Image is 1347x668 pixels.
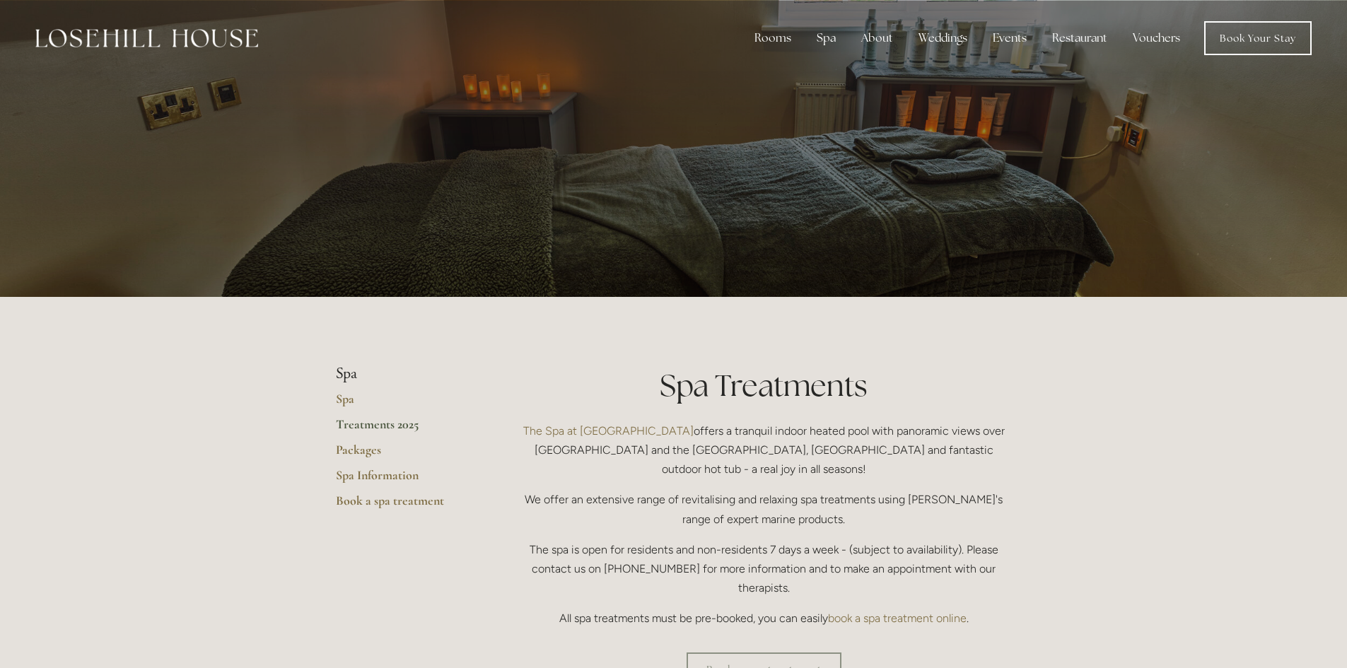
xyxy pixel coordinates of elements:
[336,442,471,467] a: Packages
[516,421,1012,479] p: offers a tranquil indoor heated pool with panoramic views over [GEOGRAPHIC_DATA] and the [GEOGRAP...
[336,493,471,518] a: Book a spa treatment
[805,24,847,52] div: Spa
[828,611,967,625] a: book a spa treatment online
[1204,21,1312,55] a: Book Your Stay
[336,467,471,493] a: Spa Information
[516,540,1012,598] p: The spa is open for residents and non-residents 7 days a week - (subject to availability). Please...
[336,416,471,442] a: Treatments 2025
[523,424,694,438] a: The Spa at [GEOGRAPHIC_DATA]
[336,391,471,416] a: Spa
[850,24,904,52] div: About
[981,24,1038,52] div: Events
[336,365,471,383] li: Spa
[907,24,979,52] div: Weddings
[1121,24,1191,52] a: Vouchers
[743,24,803,52] div: Rooms
[35,29,258,47] img: Losehill House
[516,490,1012,528] p: We offer an extensive range of revitalising and relaxing spa treatments using [PERSON_NAME]'s ran...
[516,609,1012,628] p: All spa treatments must be pre-booked, you can easily .
[1041,24,1119,52] div: Restaurant
[516,365,1012,406] h1: Spa Treatments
